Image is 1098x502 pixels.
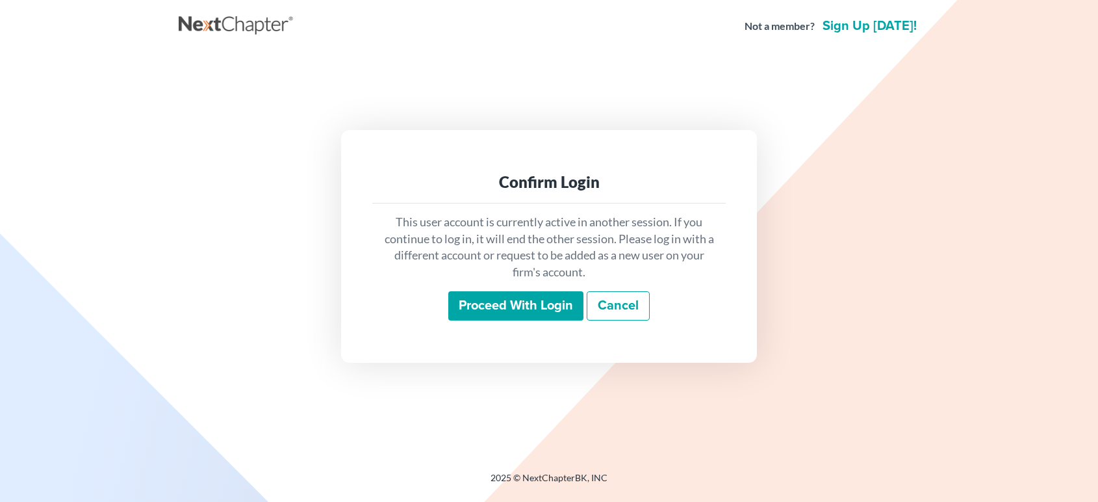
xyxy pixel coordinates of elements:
p: This user account is currently active in another session. If you continue to log in, it will end ... [383,214,715,281]
strong: Not a member? [745,19,815,34]
input: Proceed with login [448,291,583,321]
div: Confirm Login [383,172,715,192]
a: Sign up [DATE]! [820,20,919,33]
div: 2025 © NextChapterBK, INC [179,471,919,495]
a: Cancel [587,291,650,321]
